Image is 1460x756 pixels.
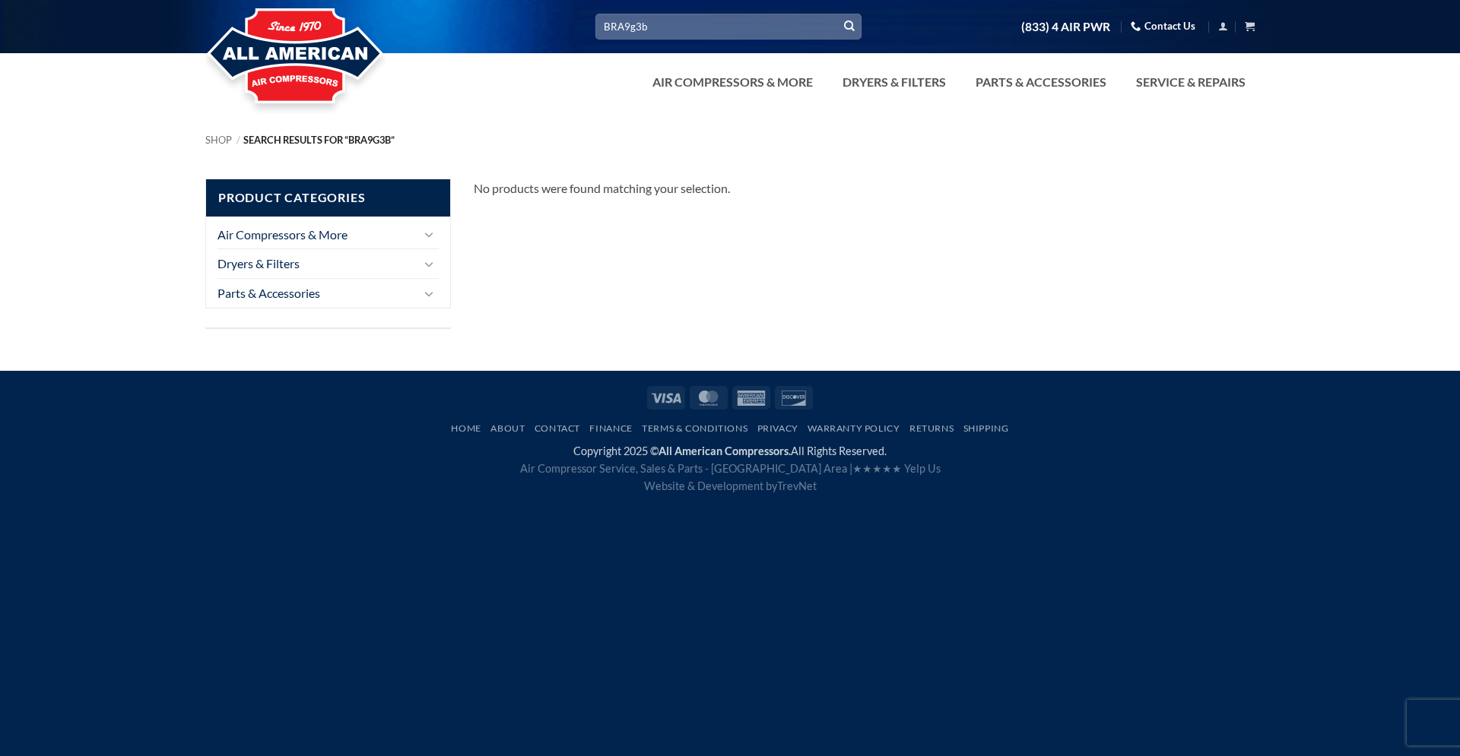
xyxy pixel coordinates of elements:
input: Search… [595,14,862,39]
a: Shop [205,134,232,146]
a: View cart [1245,17,1255,36]
a: TrevNet [777,479,817,492]
a: Air Compressors & More [643,67,822,97]
a: Finance [589,422,632,434]
div: Copyright 2025 © All Rights Reserved. [205,442,1255,495]
a: Warranty Policy [808,422,900,434]
a: Shipping [963,422,1009,434]
a: Parts & Accessories [966,67,1116,97]
span: Product Categories [206,179,450,217]
a: Privacy [757,422,798,434]
a: Returns [909,422,954,434]
button: Toggle [421,255,439,273]
button: Toggle [421,225,439,243]
a: About [490,422,525,434]
div: Payment icons [645,384,815,410]
a: Contact [535,422,580,434]
span: Air Compressor Service, Sales & Parts - [GEOGRAPHIC_DATA] Area | Website & Development by [520,462,941,492]
span: / [236,134,240,146]
button: Submit [838,15,861,38]
button: Toggle [421,284,439,302]
a: Dryers & Filters [833,67,955,97]
a: Home [451,422,481,434]
a: Login [1218,17,1228,36]
a: Air Compressors & More [217,220,417,249]
strong: All American Compressors. [659,444,791,457]
a: Dryers & Filters [217,249,417,278]
a: Contact Us [1131,14,1195,38]
a: Parts & Accessories [217,279,417,308]
a: (833) 4 AIR PWR [1021,14,1110,40]
a: ★★★★★ Yelp Us [852,462,941,475]
a: Terms & Conditions [642,422,747,434]
a: Service & Repairs [1127,67,1255,97]
nav: Breadcrumb [205,134,1255,146]
div: No products were found matching your selection. [474,179,1255,198]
